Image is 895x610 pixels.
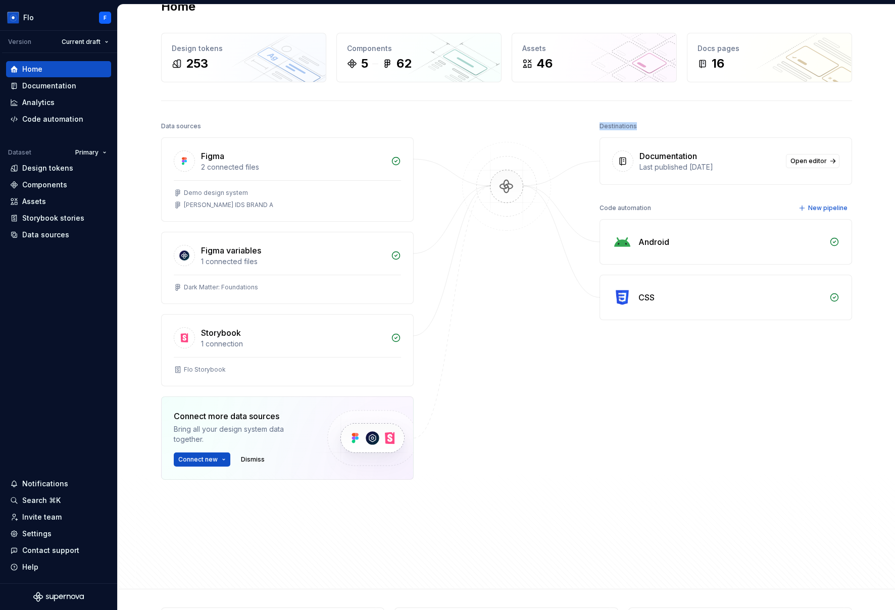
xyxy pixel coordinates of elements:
div: Contact support [22,545,79,555]
div: 1 connected files [201,257,385,267]
a: Design tokens [6,160,111,176]
a: Storybook1 connectionFlo Storybook [161,314,414,386]
a: Documentation [6,78,111,94]
div: Last published [DATE] [639,162,780,172]
a: Settings [6,526,111,542]
div: Docs pages [698,43,841,54]
div: Home [22,64,42,74]
a: Home [6,61,111,77]
a: Invite team [6,509,111,525]
span: Dismiss [241,455,265,464]
a: Docs pages16 [687,33,852,82]
div: 253 [186,56,208,72]
button: Notifications [6,476,111,492]
div: Bring all your design system data together. [174,424,310,444]
a: Figma variables1 connected filesDark Matter: Foundations [161,232,414,304]
button: Help [6,559,111,575]
span: New pipeline [808,204,848,212]
a: Design tokens253 [161,33,326,82]
div: Version [8,38,31,46]
img: 049812b6-2877-400d-9dc9-987621144c16.png [7,12,19,24]
div: Settings [22,529,52,539]
button: Search ⌘K [6,492,111,509]
a: Open editor [786,154,839,168]
div: Android [638,236,669,248]
a: Components562 [336,33,502,82]
div: Code automation [22,114,83,124]
span: Open editor [790,157,827,165]
div: Destinations [600,119,637,133]
div: F [104,14,107,22]
div: Data sources [22,230,69,240]
div: 62 [396,56,412,72]
div: Components [22,180,67,190]
button: Current draft [57,35,113,49]
button: Dismiss [236,452,269,467]
div: Search ⌘K [22,495,61,505]
a: Code automation [6,111,111,127]
div: Assets [22,196,46,207]
div: 2 connected files [201,162,385,172]
div: Documentation [22,81,76,91]
div: Figma variables [201,244,261,257]
div: 1 connection [201,339,385,349]
span: Current draft [62,38,101,46]
a: Storybook stories [6,210,111,226]
div: Design tokens [172,43,316,54]
a: Figma2 connected filesDemo design system[PERSON_NAME] IDS BRAND A [161,137,414,222]
div: CSS [638,291,655,303]
div: Help [22,562,38,572]
div: Data sources [161,119,201,133]
div: Dataset [8,148,31,157]
button: Connect new [174,452,230,467]
button: FloF [2,7,115,28]
div: Flo Storybook [184,366,226,374]
div: Code automation [600,201,651,215]
button: Contact support [6,542,111,558]
div: Demo design system [184,189,248,197]
button: New pipeline [795,201,852,215]
svg: Supernova Logo [33,592,84,602]
div: Notifications [22,479,68,489]
span: Primary [75,148,98,157]
span: Connect new [178,455,218,464]
a: Assets46 [512,33,677,82]
div: Storybook stories [22,213,84,223]
div: Storybook [201,327,241,339]
div: Connect more data sources [174,410,310,422]
div: Invite team [22,512,62,522]
div: Analytics [22,97,55,108]
div: Figma [201,150,224,162]
div: Dark Matter: Foundations [184,283,258,291]
div: 46 [536,56,553,72]
a: Assets [6,193,111,210]
div: [PERSON_NAME] IDS BRAND A [184,201,273,209]
a: Data sources [6,227,111,243]
div: 5 [361,56,368,72]
div: Documentation [639,150,697,162]
div: Design tokens [22,163,73,173]
div: 16 [712,56,724,72]
div: Flo [23,13,34,23]
div: Assets [522,43,666,54]
div: Components [347,43,491,54]
a: Components [6,177,111,193]
button: Primary [71,145,111,160]
a: Analytics [6,94,111,111]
